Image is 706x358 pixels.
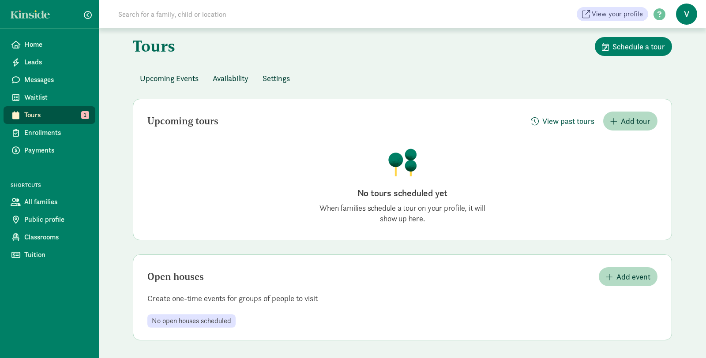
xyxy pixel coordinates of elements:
span: No open houses scheduled [152,317,231,325]
span: Schedule a tour [612,41,665,52]
span: Payments [24,145,88,156]
button: Availability [206,69,255,88]
img: illustration-trees.png [387,148,417,176]
a: Waitlist [4,89,95,106]
span: Settings [263,72,290,84]
button: Add tour [603,112,657,131]
span: View your profile [592,9,643,19]
a: All families [4,193,95,211]
span: Add event [616,271,650,283]
span: Public profile [24,214,88,225]
a: Tuition [4,246,95,264]
a: Home [4,36,95,53]
span: Availability [213,72,248,84]
a: View your profile [577,7,648,21]
a: Leads [4,53,95,71]
span: All families [24,197,88,207]
a: Enrollments [4,124,95,142]
button: Schedule a tour [595,37,672,56]
a: Messages [4,71,95,89]
a: Tours 1 [4,106,95,124]
a: Classrooms [4,228,95,246]
a: Payments [4,142,95,159]
span: Home [24,39,88,50]
span: Messages [24,75,88,85]
span: Tours [24,110,88,120]
span: 1 [81,111,89,119]
p: When families schedule a tour on your profile, it will show up here. [314,203,491,224]
span: V [676,4,697,25]
button: Settings [255,69,297,88]
button: View past tours [524,112,601,131]
a: View past tours [524,116,601,127]
span: View past tours [542,115,594,127]
span: Upcoming Events [140,72,199,84]
a: Public profile [4,211,95,228]
h1: Tours [133,37,175,55]
h2: Open houses [147,272,204,282]
span: Leads [24,57,88,67]
button: Upcoming Events [133,69,206,88]
span: Enrollments [24,127,88,138]
span: Waitlist [24,92,88,103]
input: Search for a family, child or location [113,5,361,23]
h2: No tours scheduled yet [314,187,491,199]
span: Add tour [621,115,650,127]
span: Tuition [24,250,88,260]
p: Create one-time events for groups of people to visit [133,293,672,304]
button: Add event [599,267,657,286]
iframe: Chat Widget [662,316,706,358]
h2: Upcoming tours [147,116,218,127]
span: Classrooms [24,232,88,242]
